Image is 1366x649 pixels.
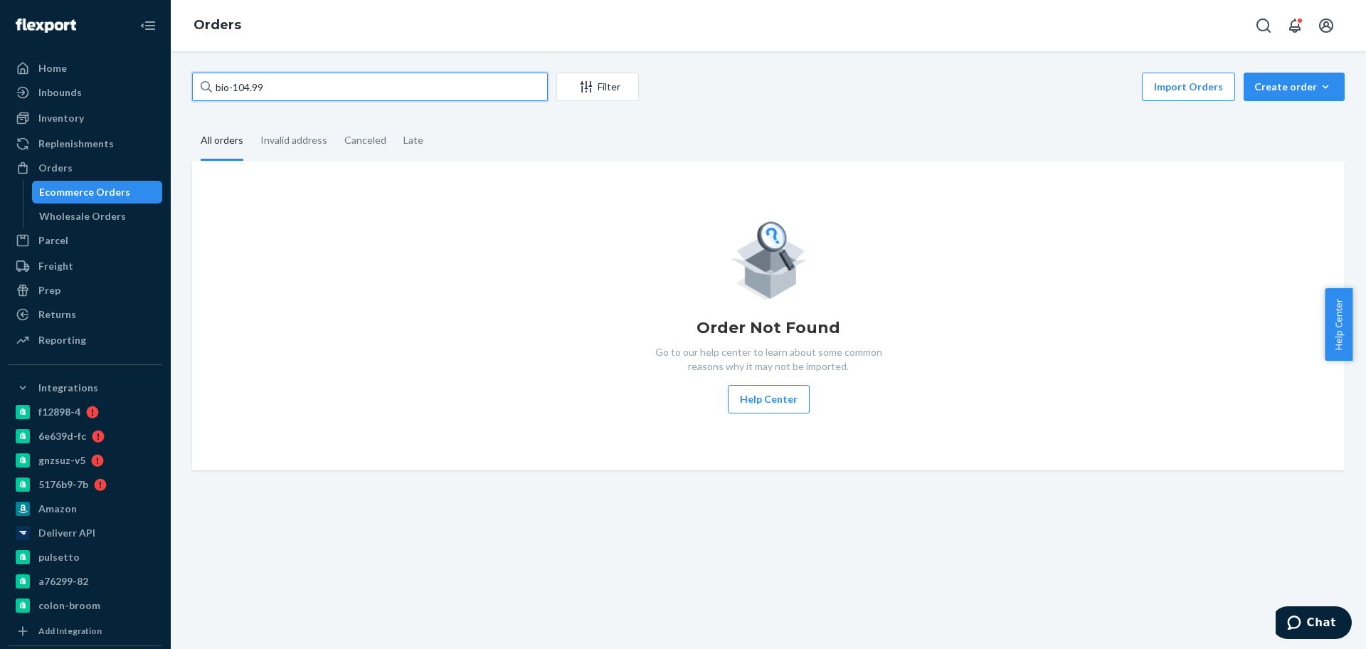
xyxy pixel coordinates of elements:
[38,381,98,395] div: Integrations
[38,307,76,322] div: Returns
[38,429,86,443] div: 6e639d-fc
[9,497,162,520] a: Amazon
[697,317,840,339] h1: Order Not Found
[16,19,76,33] img: Flexport logo
[9,623,162,640] a: Add Integration
[644,345,893,374] p: Go to our help center to learn about some common reasons why it may not be imported.
[557,80,638,94] div: Filter
[9,401,162,423] a: f12898-4
[38,453,85,468] div: gnzsuz-v5
[38,550,80,564] div: pulsetto
[38,61,67,75] div: Home
[9,329,162,352] a: Reporting
[182,5,253,46] ol: breadcrumbs
[9,107,162,130] a: Inventory
[201,122,243,161] div: All orders
[38,574,88,589] div: a76299-82
[38,526,95,540] div: Deliverr API
[192,73,548,101] input: Search orders
[38,137,114,151] div: Replenishments
[38,598,100,613] div: colon-broom
[9,594,162,617] a: colon-broom
[32,205,163,228] a: Wholesale Orders
[9,57,162,80] a: Home
[1312,11,1340,40] button: Open account menu
[730,218,808,300] img: Empty list
[9,157,162,179] a: Orders
[39,185,130,199] div: Ecommerce Orders
[9,449,162,472] a: gnzsuz-v5
[38,625,102,637] div: Add Integration
[39,209,126,223] div: Wholesale Orders
[38,333,86,347] div: Reporting
[9,546,162,569] a: pulsetto
[38,85,82,100] div: Inbounds
[9,132,162,155] a: Replenishments
[9,570,162,593] a: a76299-82
[9,376,162,399] button: Integrations
[1249,11,1278,40] button: Open Search Box
[38,259,73,273] div: Freight
[1325,288,1352,361] button: Help Center
[38,111,84,125] div: Inventory
[344,122,386,159] div: Canceled
[134,11,162,40] button: Close Navigation
[9,81,162,104] a: Inbounds
[9,229,162,252] a: Parcel
[9,279,162,302] a: Prep
[38,233,68,248] div: Parcel
[38,283,60,297] div: Prep
[1142,73,1235,101] button: Import Orders
[9,255,162,278] a: Freight
[38,502,77,516] div: Amazon
[194,17,241,33] a: Orders
[38,161,73,175] div: Orders
[556,73,639,101] button: Filter
[38,477,88,492] div: 5176b9-7b
[9,425,162,448] a: 6e639d-fc
[9,473,162,496] a: 5176b9-7b
[1244,73,1345,101] button: Create order
[1276,606,1352,642] iframe: Opens a widget where you can chat to one of our agents
[9,303,162,326] a: Returns
[728,385,810,413] button: Help Center
[9,522,162,544] a: Deliverr API
[32,181,163,204] a: Ecommerce Orders
[1281,11,1309,40] button: Open notifications
[260,122,327,159] div: Invalid address
[38,405,80,419] div: f12898-4
[403,122,423,159] div: Late
[1254,80,1334,94] div: Create order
